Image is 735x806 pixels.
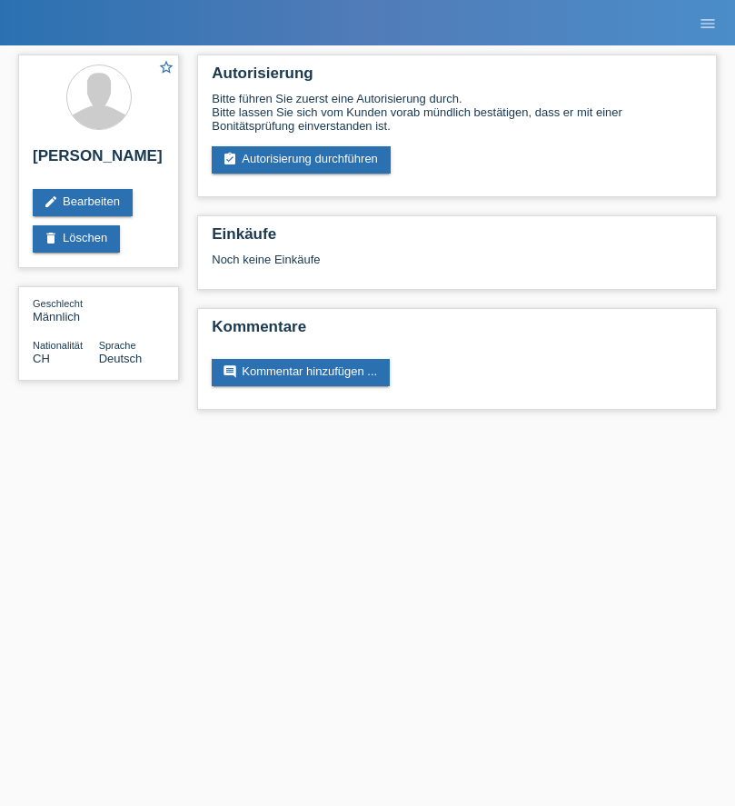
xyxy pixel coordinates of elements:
i: edit [44,194,58,209]
a: menu [690,17,726,28]
div: Noch keine Einkäufe [212,253,702,280]
span: Schweiz [33,352,50,365]
a: assignment_turned_inAutorisierung durchführen [212,146,391,174]
span: Deutsch [99,352,143,365]
h2: Autorisierung [212,65,702,92]
h2: Einkäufe [212,225,702,253]
a: deleteLöschen [33,225,120,253]
span: Sprache [99,340,136,351]
a: star_border [158,59,174,78]
i: comment [223,364,237,379]
i: star_border [158,59,174,75]
h2: Kommentare [212,318,702,345]
div: Bitte führen Sie zuerst eine Autorisierung durch. Bitte lassen Sie sich vom Kunden vorab mündlich... [212,92,702,133]
a: commentKommentar hinzufügen ... [212,359,390,386]
a: editBearbeiten [33,189,133,216]
i: delete [44,231,58,245]
span: Geschlecht [33,298,83,309]
i: assignment_turned_in [223,152,237,166]
i: menu [699,15,717,33]
span: Nationalität [33,340,83,351]
h2: [PERSON_NAME] [33,147,164,174]
div: Männlich [33,296,99,323]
